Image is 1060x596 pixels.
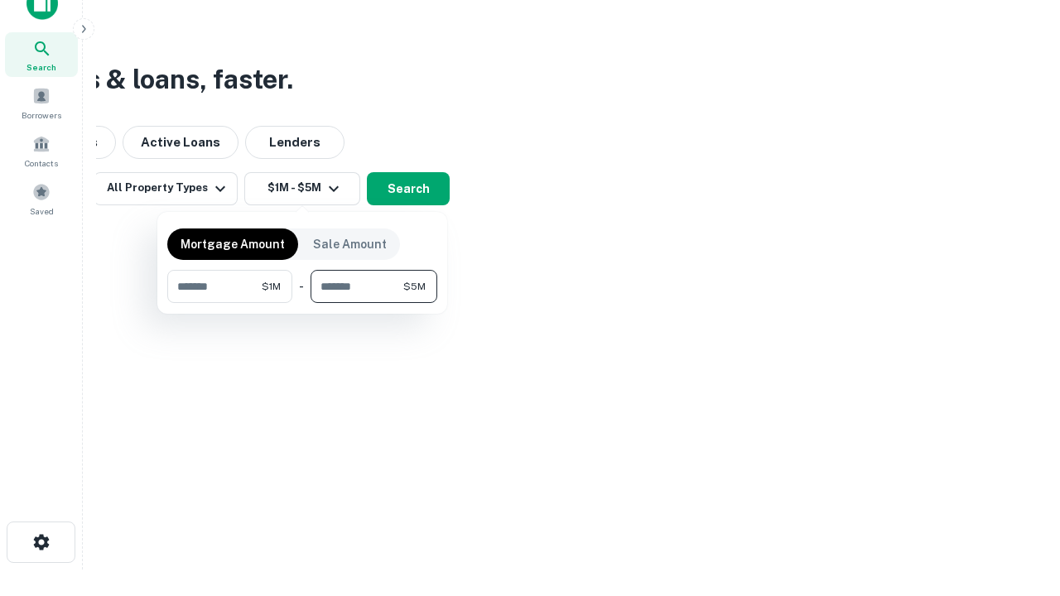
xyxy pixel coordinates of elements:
[313,235,387,253] p: Sale Amount
[403,279,426,294] span: $5M
[262,279,281,294] span: $1M
[299,270,304,303] div: -
[977,464,1060,543] iframe: Chat Widget
[181,235,285,253] p: Mortgage Amount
